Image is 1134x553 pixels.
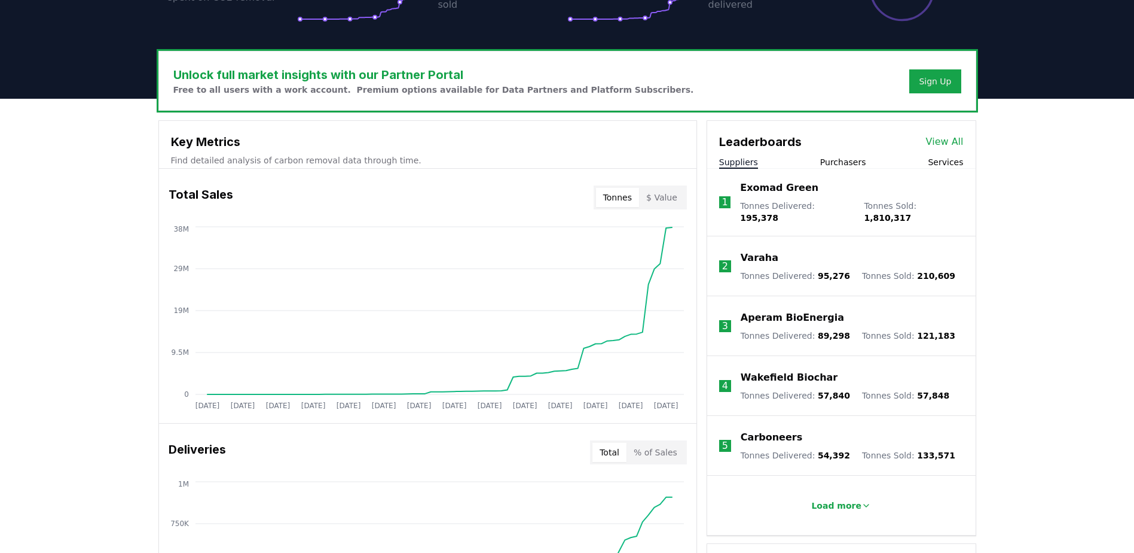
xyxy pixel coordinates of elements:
[862,330,955,342] p: Tonnes Sold :
[818,331,850,341] span: 89,298
[909,69,961,93] button: Sign Up
[917,451,955,460] span: 133,571
[740,213,778,223] span: 195,378
[442,402,466,410] tspan: [DATE]
[862,390,949,402] p: Tonnes Sold :
[719,133,802,151] h3: Leaderboards
[512,402,537,410] tspan: [DATE]
[639,188,684,207] button: $ Value
[583,402,607,410] tspan: [DATE]
[741,330,850,342] p: Tonnes Delivered :
[722,439,728,453] p: 5
[862,270,955,282] p: Tonnes Sold :
[864,200,963,224] p: Tonnes Sold :
[618,402,643,410] tspan: [DATE]
[171,154,684,166] p: Find detailed analysis of carbon removal data through time.
[477,402,502,410] tspan: [DATE]
[173,84,694,96] p: Free to all users with a work account. Premium options available for Data Partners and Platform S...
[169,440,226,464] h3: Deliveries
[741,311,844,325] a: Aperam BioEnergia
[926,135,964,149] a: View All
[265,402,290,410] tspan: [DATE]
[169,186,233,209] h3: Total Sales
[178,480,189,488] tspan: 1M
[740,200,852,224] p: Tonnes Delivered :
[173,306,189,315] tspan: 19M
[596,188,639,207] button: Tonnes
[722,379,728,393] p: 4
[548,402,572,410] tspan: [DATE]
[741,370,837,385] a: Wakefield Biochar
[928,156,963,168] button: Services
[919,75,951,87] a: Sign Up
[811,500,861,512] p: Load more
[818,391,850,400] span: 57,840
[740,181,818,195] a: Exomad Green
[917,391,949,400] span: 57,848
[171,133,684,151] h3: Key Metrics
[184,390,189,399] tspan: 0
[336,402,360,410] tspan: [DATE]
[802,494,881,518] button: Load more
[653,402,678,410] tspan: [DATE]
[741,390,850,402] p: Tonnes Delivered :
[917,271,955,281] span: 210,609
[864,213,911,223] span: 1,810,317
[173,66,694,84] h3: Unlock full market insights with our Partner Portal
[722,195,728,209] p: 1
[171,348,188,357] tspan: 9.5M
[592,443,626,462] button: Total
[406,402,431,410] tspan: [DATE]
[301,402,325,410] tspan: [DATE]
[741,270,850,282] p: Tonnes Delivered :
[741,430,802,445] a: Carboneers
[741,449,850,461] p: Tonnes Delivered :
[719,156,758,168] button: Suppliers
[173,265,189,273] tspan: 29M
[230,402,255,410] tspan: [DATE]
[818,451,850,460] span: 54,392
[170,519,189,528] tspan: 750K
[195,402,219,410] tspan: [DATE]
[173,225,189,233] tspan: 38M
[741,251,778,265] a: Varaha
[626,443,684,462] button: % of Sales
[722,319,728,333] p: 3
[722,259,728,274] p: 2
[917,331,955,341] span: 121,183
[371,402,396,410] tspan: [DATE]
[818,271,850,281] span: 95,276
[862,449,955,461] p: Tonnes Sold :
[820,156,866,168] button: Purchasers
